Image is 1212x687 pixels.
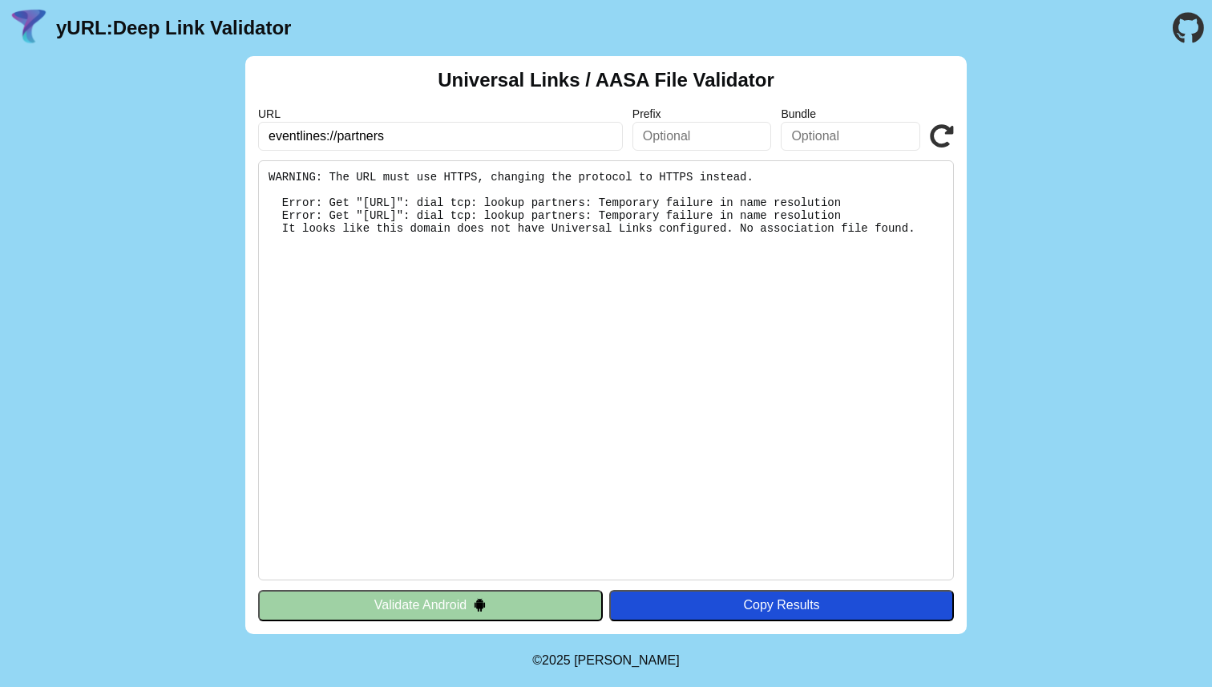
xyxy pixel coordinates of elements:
[781,122,920,151] input: Optional
[574,653,680,667] a: Michael Ibragimchayev's Personal Site
[8,7,50,49] img: yURL Logo
[258,122,623,151] input: Required
[632,122,772,151] input: Optional
[258,590,603,620] button: Validate Android
[56,17,291,39] a: yURL:Deep Link Validator
[532,634,679,687] footer: ©
[258,160,954,580] pre: WARNING: The URL must use HTTPS, changing the protocol to HTTPS instead. Error: Get "[URL]": dial...
[258,107,623,120] label: URL
[609,590,954,620] button: Copy Results
[632,107,772,120] label: Prefix
[438,69,774,91] h2: Universal Links / AASA File Validator
[781,107,920,120] label: Bundle
[542,653,571,667] span: 2025
[617,598,946,612] div: Copy Results
[473,598,487,612] img: droidIcon.svg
